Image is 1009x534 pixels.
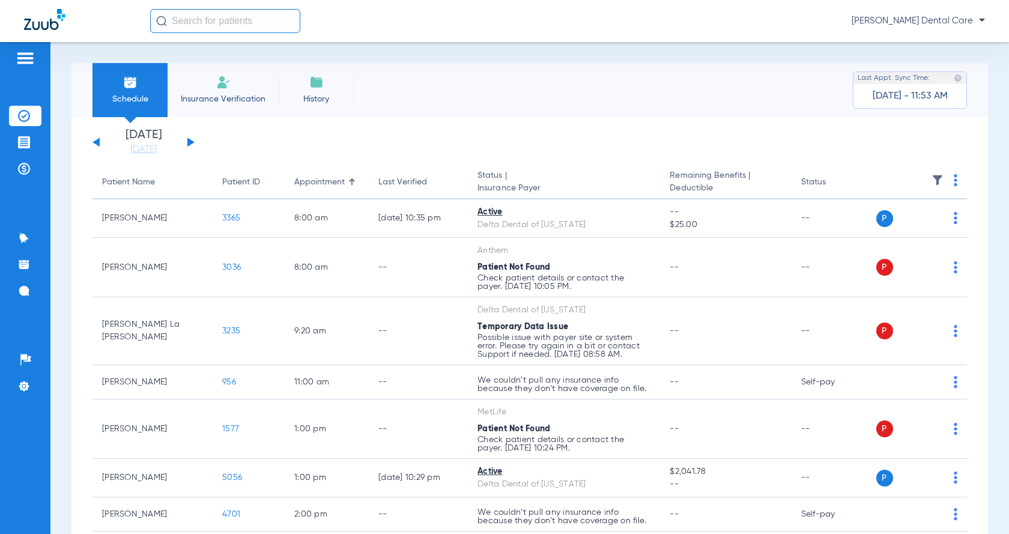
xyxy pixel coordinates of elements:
[16,51,35,65] img: hamburger-icon
[222,425,239,433] span: 1577
[670,219,781,231] span: $25.00
[102,176,203,189] div: Patient Name
[792,297,873,365] td: --
[288,93,345,105] span: History
[660,166,791,199] th: Remaining Benefits |
[285,399,369,459] td: 1:00 PM
[876,210,893,227] span: P
[222,473,242,482] span: 5056
[285,297,369,365] td: 9:20 AM
[858,72,930,84] span: Last Appt. Sync Time:
[216,75,231,90] img: Manual Insurance Verification
[477,304,650,317] div: Delta Dental of [US_STATE]
[24,9,65,30] img: Zuub Logo
[222,510,240,518] span: 4701
[670,478,781,491] span: --
[792,497,873,532] td: Self-pay
[477,323,568,331] span: Temporary Data Issue
[954,212,957,224] img: group-dot-blue.svg
[670,327,679,335] span: --
[949,476,1009,534] iframe: Chat Widget
[123,75,138,90] img: Schedule
[477,435,650,452] p: Check patient details or contact the payer. [DATE] 10:24 PM.
[477,425,550,433] span: Patient Not Found
[369,199,468,238] td: [DATE] 10:35 PM
[932,174,944,186] img: filter.svg
[477,182,650,195] span: Insurance Payer
[792,199,873,238] td: --
[792,166,873,199] th: Status
[477,244,650,257] div: Anthem
[873,90,948,102] span: [DATE] - 11:53 AM
[954,376,957,388] img: group-dot-blue.svg
[222,176,275,189] div: Patient ID
[378,176,427,189] div: Last Verified
[177,93,270,105] span: Insurance Verification
[670,182,781,195] span: Deductible
[156,16,167,26] img: Search Icon
[477,376,650,393] p: We couldn’t pull any insurance info because they don’t have coverage on file.
[222,176,260,189] div: Patient ID
[670,206,781,219] span: --
[294,176,359,189] div: Appointment
[477,508,650,525] p: We couldn’t pull any insurance info because they don’t have coverage on file.
[92,297,213,365] td: [PERSON_NAME] La [PERSON_NAME]
[92,365,213,399] td: [PERSON_NAME]
[792,459,873,497] td: --
[468,166,660,199] th: Status |
[477,333,650,359] p: Possible issue with payer site or system error. Please try again in a bit or contact Support if n...
[222,327,240,335] span: 3235
[222,263,241,272] span: 3036
[369,399,468,459] td: --
[378,176,458,189] div: Last Verified
[92,199,213,238] td: [PERSON_NAME]
[92,399,213,459] td: [PERSON_NAME]
[477,466,650,478] div: Active
[222,378,236,386] span: 956
[792,399,873,459] td: --
[222,214,240,222] span: 3365
[477,406,650,419] div: MetLife
[92,459,213,497] td: [PERSON_NAME]
[792,238,873,297] td: --
[477,263,550,272] span: Patient Not Found
[369,297,468,365] td: --
[285,365,369,399] td: 11:00 AM
[876,323,893,339] span: P
[670,425,679,433] span: --
[792,365,873,399] td: Self-pay
[954,325,957,337] img: group-dot-blue.svg
[285,497,369,532] td: 2:00 PM
[876,259,893,276] span: P
[954,423,957,435] img: group-dot-blue.svg
[285,459,369,497] td: 1:00 PM
[369,365,468,399] td: --
[294,176,345,189] div: Appointment
[670,510,679,518] span: --
[670,263,679,272] span: --
[102,176,155,189] div: Patient Name
[92,238,213,297] td: [PERSON_NAME]
[876,470,893,487] span: P
[108,129,180,156] li: [DATE]
[102,93,159,105] span: Schedule
[477,478,650,491] div: Delta Dental of [US_STATE]
[477,219,650,231] div: Delta Dental of [US_STATE]
[285,199,369,238] td: 8:00 AM
[670,378,679,386] span: --
[954,261,957,273] img: group-dot-blue.svg
[876,420,893,437] span: P
[852,15,985,27] span: [PERSON_NAME] Dental Care
[285,238,369,297] td: 8:00 AM
[477,206,650,219] div: Active
[477,274,650,291] p: Check patient details or contact the payer. [DATE] 10:05 PM.
[954,174,957,186] img: group-dot-blue.svg
[309,75,324,90] img: History
[108,144,180,156] a: [DATE]
[150,9,300,33] input: Search for patients
[954,74,962,82] img: last sync help info
[369,238,468,297] td: --
[670,466,781,478] span: $2,041.78
[369,459,468,497] td: [DATE] 10:29 PM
